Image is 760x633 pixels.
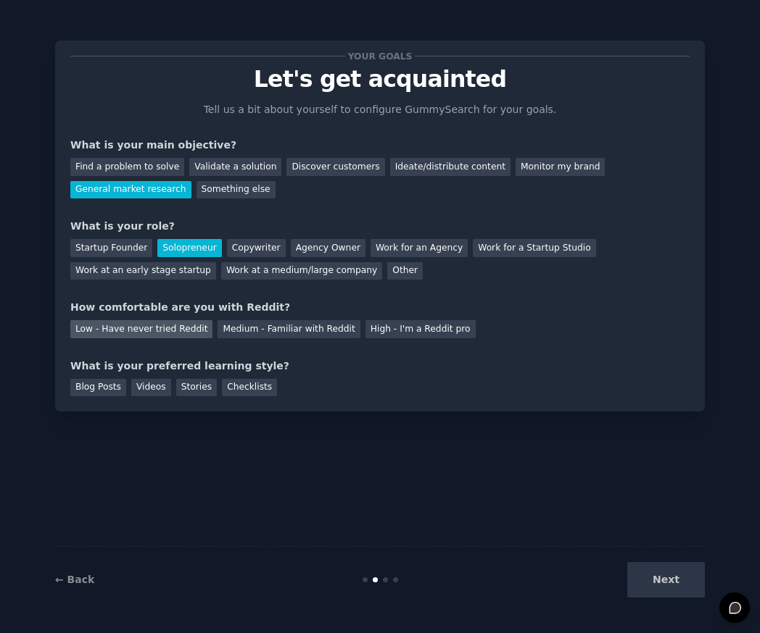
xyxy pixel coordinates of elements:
div: Medium - Familiar with Reddit [218,320,360,338]
div: Validate a solution [189,158,281,176]
div: Work for a Startup Studio [473,239,595,257]
div: What is your main objective? [70,138,690,153]
p: Let's get acquainted [70,67,690,92]
div: Stories [176,379,217,397]
div: Agency Owner [291,239,365,257]
p: Tell us a bit about yourself to configure GummySearch for your goals. [197,102,563,117]
div: Blog Posts [70,379,126,397]
div: General market research [70,181,191,199]
div: Find a problem to solve [70,158,184,176]
div: Videos [131,379,171,397]
div: Other [387,262,423,280]
div: Monitor my brand [516,158,605,176]
div: Work at an early stage startup [70,262,216,280]
div: Copywriter [227,239,286,257]
div: Low - Have never tried Reddit [70,320,212,338]
span: Your goals [345,49,415,64]
div: How comfortable are you with Reddit? [70,300,690,315]
div: Checklists [222,379,277,397]
div: What is your role? [70,219,690,234]
div: Startup Founder [70,239,152,257]
div: What is your preferred learning style? [70,359,690,374]
div: Something else [197,181,276,199]
div: Ideate/distribute content [390,158,511,176]
div: Discover customers [286,158,384,176]
div: Work for an Agency [371,239,468,257]
div: Solopreneur [157,239,221,257]
div: High - I'm a Reddit pro [365,320,476,338]
a: ← Back [55,574,94,585]
div: Work at a medium/large company [221,262,382,280]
